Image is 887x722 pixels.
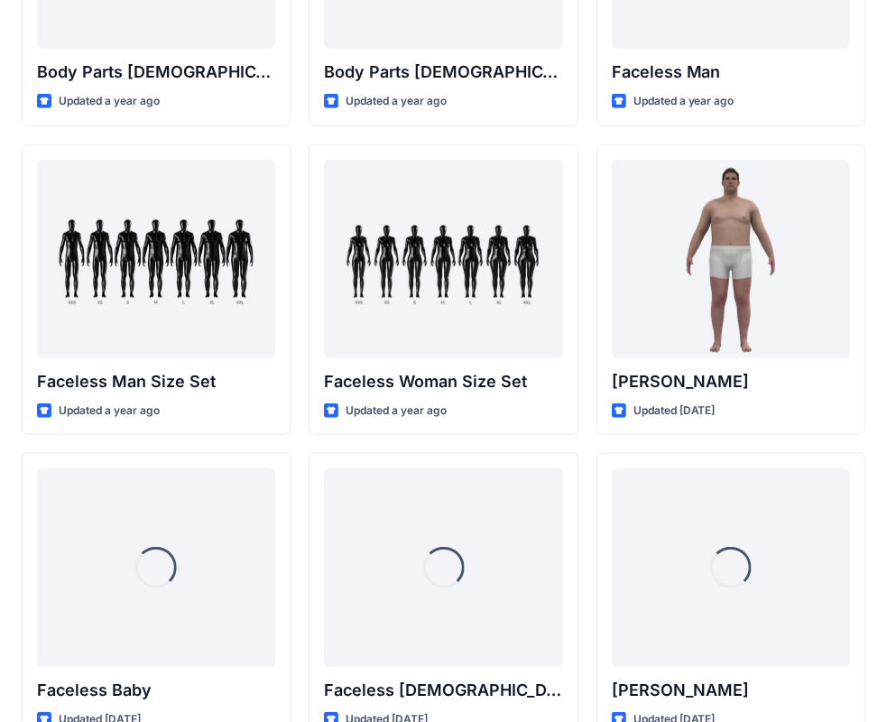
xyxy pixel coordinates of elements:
p: Updated a year ago [346,92,447,111]
p: Faceless Baby [37,678,275,703]
p: Faceless Woman Size Set [324,369,562,394]
p: Updated a year ago [59,402,160,421]
a: Joseph [612,160,850,358]
p: Body Parts [DEMOGRAPHIC_DATA] [37,60,275,85]
p: Body Parts [DEMOGRAPHIC_DATA] [324,60,562,85]
a: Faceless Woman Size Set [324,160,562,358]
p: Faceless [DEMOGRAPHIC_DATA] CN Lite [324,678,562,703]
p: Updated [DATE] [633,402,716,421]
p: Updated a year ago [633,92,735,111]
p: Faceless Man Size Set [37,369,275,394]
p: Updated a year ago [346,402,447,421]
a: Faceless Man Size Set [37,160,275,358]
p: Faceless Man [612,60,850,85]
p: [PERSON_NAME] [612,678,850,703]
p: Updated a year ago [59,92,160,111]
p: [PERSON_NAME] [612,369,850,394]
